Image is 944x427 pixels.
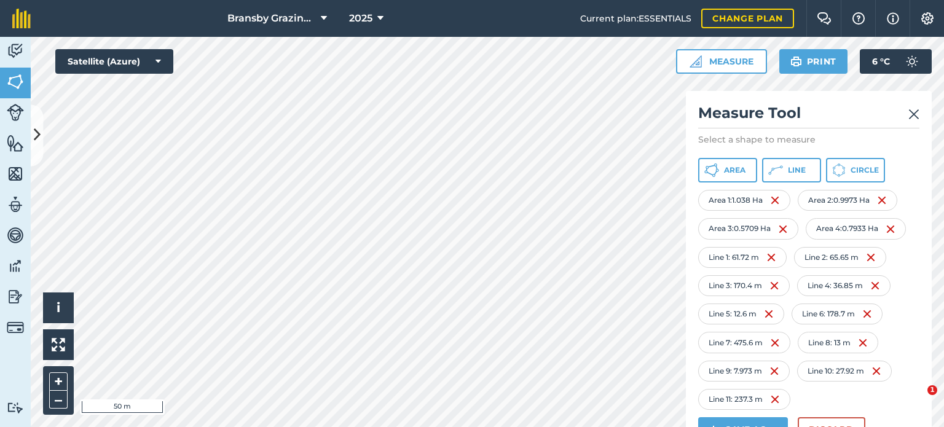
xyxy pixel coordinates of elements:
div: Line 7 : 475.6 m [698,332,790,353]
img: svg+xml;base64,PD94bWwgdmVyc2lvbj0iMS4wIiBlbmNvZGluZz0idXRmLTgiPz4KPCEtLSBHZW5lcmF0b3I6IEFkb2JlIE... [7,195,24,214]
span: Area [724,165,745,175]
button: Satellite (Azure) [55,49,173,74]
div: Line 9 : 7.973 m [698,361,790,382]
img: svg+xml;base64,PHN2ZyB4bWxucz0iaHR0cDovL3d3dy53My5vcmcvMjAwMC9zdmciIHdpZHRoPSIxNiIgaGVpZ2h0PSIyNC... [770,392,780,407]
img: svg+xml;base64,PHN2ZyB4bWxucz0iaHR0cDovL3d3dy53My5vcmcvMjAwMC9zdmciIHdpZHRoPSIxNiIgaGVpZ2h0PSIyNC... [770,335,780,350]
div: Line 8 : 13 m [798,332,878,353]
img: svg+xml;base64,PHN2ZyB4bWxucz0iaHR0cDovL3d3dy53My5vcmcvMjAwMC9zdmciIHdpZHRoPSIxNiIgaGVpZ2h0PSIyNC... [886,222,895,237]
img: svg+xml;base64,PHN2ZyB4bWxucz0iaHR0cDovL3d3dy53My5vcmcvMjAwMC9zdmciIHdpZHRoPSIxNiIgaGVpZ2h0PSIyNC... [766,250,776,265]
img: svg+xml;base64,PHN2ZyB4bWxucz0iaHR0cDovL3d3dy53My5vcmcvMjAwMC9zdmciIHdpZHRoPSIxNiIgaGVpZ2h0PSIyNC... [770,193,780,208]
button: – [49,391,68,409]
img: Ruler icon [690,55,702,68]
div: Line 11 : 237.3 m [698,389,790,410]
img: svg+xml;base64,PHN2ZyB4bWxucz0iaHR0cDovL3d3dy53My5vcmcvMjAwMC9zdmciIHdpZHRoPSIxNyIgaGVpZ2h0PSIxNy... [887,11,899,26]
img: svg+xml;base64,PD94bWwgdmVyc2lvbj0iMS4wIiBlbmNvZGluZz0idXRmLTgiPz4KPCEtLSBHZW5lcmF0b3I6IEFkb2JlIE... [7,42,24,60]
div: Line 5 : 12.6 m [698,304,784,324]
button: + [49,372,68,391]
span: 1 [927,385,937,395]
div: Line 3 : 170.4 m [698,275,790,296]
span: Line [788,165,806,175]
img: svg+xml;base64,PHN2ZyB4bWxucz0iaHR0cDovL3d3dy53My5vcmcvMjAwMC9zdmciIHdpZHRoPSIxNiIgaGVpZ2h0PSIyNC... [769,364,779,378]
img: Four arrows, one pointing top left, one top right, one bottom right and the last bottom left [52,338,65,351]
div: Line 2 : 65.65 m [794,247,886,268]
img: svg+xml;base64,PHN2ZyB4bWxucz0iaHR0cDovL3d3dy53My5vcmcvMjAwMC9zdmciIHdpZHRoPSIxNiIgaGVpZ2h0PSIyNC... [871,364,881,378]
a: Change plan [701,9,794,28]
img: svg+xml;base64,PHN2ZyB4bWxucz0iaHR0cDovL3d3dy53My5vcmcvMjAwMC9zdmciIHdpZHRoPSIxNiIgaGVpZ2h0PSIyNC... [870,278,880,293]
img: svg+xml;base64,PHN2ZyB4bWxucz0iaHR0cDovL3d3dy53My5vcmcvMjAwMC9zdmciIHdpZHRoPSIxNiIgaGVpZ2h0PSIyNC... [866,250,876,265]
img: Two speech bubbles overlapping with the left bubble in the forefront [817,12,832,25]
div: Line 6 : 178.7 m [792,304,883,324]
div: Area 3 : 0.5709 Ha [698,218,798,239]
span: Circle [851,165,879,175]
img: svg+xml;base64,PD94bWwgdmVyc2lvbj0iMS4wIiBlbmNvZGluZz0idXRmLTgiPz4KPCEtLSBHZW5lcmF0b3I6IEFkb2JlIE... [7,226,24,245]
div: Line 1 : 61.72 m [698,247,787,268]
span: 6 ° C [872,49,890,74]
img: svg+xml;base64,PD94bWwgdmVyc2lvbj0iMS4wIiBlbmNvZGluZz0idXRmLTgiPz4KPCEtLSBHZW5lcmF0b3I6IEFkb2JlIE... [7,257,24,275]
img: svg+xml;base64,PHN2ZyB4bWxucz0iaHR0cDovL3d3dy53My5vcmcvMjAwMC9zdmciIHdpZHRoPSIxNiIgaGVpZ2h0PSIyNC... [862,307,872,321]
button: Line [762,158,821,182]
h2: Measure Tool [698,103,919,128]
img: A question mark icon [851,12,866,25]
button: Area [698,158,757,182]
img: svg+xml;base64,PHN2ZyB4bWxucz0iaHR0cDovL3d3dy53My5vcmcvMjAwMC9zdmciIHdpZHRoPSIyMiIgaGVpZ2h0PSIzMC... [908,107,919,122]
img: svg+xml;base64,PHN2ZyB4bWxucz0iaHR0cDovL3d3dy53My5vcmcvMjAwMC9zdmciIHdpZHRoPSIxNiIgaGVpZ2h0PSIyNC... [858,335,868,350]
span: Current plan : ESSENTIALS [580,12,691,25]
span: i [57,300,60,315]
button: Print [779,49,848,74]
img: svg+xml;base64,PHN2ZyB4bWxucz0iaHR0cDovL3d3dy53My5vcmcvMjAwMC9zdmciIHdpZHRoPSIxOSIgaGVpZ2h0PSIyNC... [790,54,802,69]
img: svg+xml;base64,PHN2ZyB4bWxucz0iaHR0cDovL3d3dy53My5vcmcvMjAwMC9zdmciIHdpZHRoPSI1NiIgaGVpZ2h0PSI2MC... [7,134,24,152]
button: Circle [826,158,885,182]
div: Area 1 : 1.038 Ha [698,190,790,211]
img: svg+xml;base64,PD94bWwgdmVyc2lvbj0iMS4wIiBlbmNvZGluZz0idXRmLTgiPz4KPCEtLSBHZW5lcmF0b3I6IEFkb2JlIE... [7,104,24,121]
img: svg+xml;base64,PHN2ZyB4bWxucz0iaHR0cDovL3d3dy53My5vcmcvMjAwMC9zdmciIHdpZHRoPSIxNiIgaGVpZ2h0PSIyNC... [877,193,887,208]
p: Select a shape to measure [698,133,919,146]
img: svg+xml;base64,PD94bWwgdmVyc2lvbj0iMS4wIiBlbmNvZGluZz0idXRmLTgiPz4KPCEtLSBHZW5lcmF0b3I6IEFkb2JlIE... [7,319,24,336]
div: Area 2 : 0.9973 Ha [798,190,897,211]
img: svg+xml;base64,PD94bWwgdmVyc2lvbj0iMS4wIiBlbmNvZGluZz0idXRmLTgiPz4KPCEtLSBHZW5lcmF0b3I6IEFkb2JlIE... [7,402,24,413]
span: Bransby Grazing Plans [227,11,316,26]
img: svg+xml;base64,PHN2ZyB4bWxucz0iaHR0cDovL3d3dy53My5vcmcvMjAwMC9zdmciIHdpZHRoPSIxNiIgaGVpZ2h0PSIyNC... [764,307,774,321]
button: i [43,292,74,323]
img: svg+xml;base64,PHN2ZyB4bWxucz0iaHR0cDovL3d3dy53My5vcmcvMjAwMC9zdmciIHdpZHRoPSI1NiIgaGVpZ2h0PSI2MC... [7,165,24,183]
button: Measure [676,49,767,74]
button: 6 °C [860,49,932,74]
img: svg+xml;base64,PD94bWwgdmVyc2lvbj0iMS4wIiBlbmNvZGluZz0idXRmLTgiPz4KPCEtLSBHZW5lcmF0b3I6IEFkb2JlIE... [900,49,924,74]
img: fieldmargin Logo [12,9,31,28]
iframe: Intercom live chat [902,385,932,415]
div: Area 4 : 0.7933 Ha [806,218,906,239]
img: svg+xml;base64,PHN2ZyB4bWxucz0iaHR0cDovL3d3dy53My5vcmcvMjAwMC9zdmciIHdpZHRoPSI1NiIgaGVpZ2h0PSI2MC... [7,72,24,91]
img: A cog icon [920,12,935,25]
div: Line 10 : 27.92 m [797,361,892,382]
img: svg+xml;base64,PHN2ZyB4bWxucz0iaHR0cDovL3d3dy53My5vcmcvMjAwMC9zdmciIHdpZHRoPSIxNiIgaGVpZ2h0PSIyNC... [769,278,779,293]
img: svg+xml;base64,PD94bWwgdmVyc2lvbj0iMS4wIiBlbmNvZGluZz0idXRmLTgiPz4KPCEtLSBHZW5lcmF0b3I6IEFkb2JlIE... [7,288,24,306]
span: 2025 [349,11,372,26]
img: svg+xml;base64,PHN2ZyB4bWxucz0iaHR0cDovL3d3dy53My5vcmcvMjAwMC9zdmciIHdpZHRoPSIxNiIgaGVpZ2h0PSIyNC... [778,222,788,237]
div: Line 4 : 36.85 m [797,275,891,296]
